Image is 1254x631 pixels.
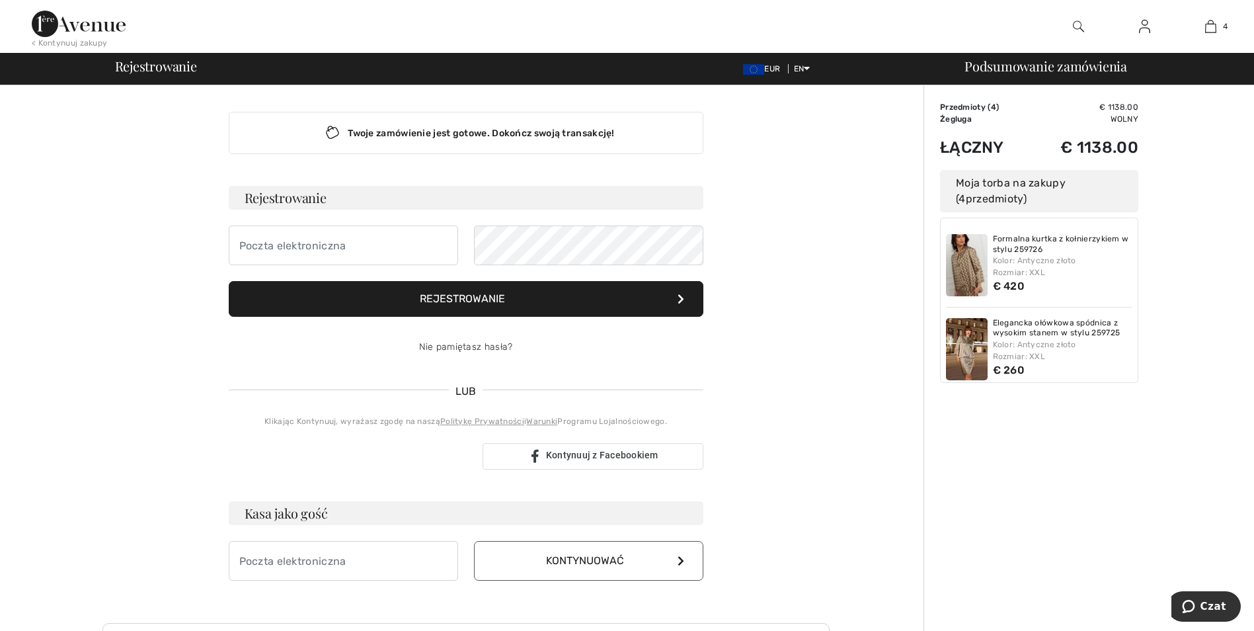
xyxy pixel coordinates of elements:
[794,64,804,73] font: EN
[546,554,624,567] font: Kontynuować
[959,192,965,205] span: 4
[1029,125,1138,170] td: € 1138.00
[940,103,996,112] font: Przedmioty (
[949,60,1246,73] div: Podsumowanie zamówienia
[993,339,1133,362] div: Kolor: Antyczne złoto Rozmiar: XXL
[993,364,1025,376] span: € 260
[940,113,1029,125] td: Żegluga
[420,292,505,305] font: Rejestrowanie
[229,415,703,427] div: Klikając Kontynuuj, wyrażasz zgodę na naszą i Programu Lojalnościowego.
[993,280,1025,292] span: € 420
[115,60,197,73] span: Rejestrowanie
[1029,101,1138,113] td: € 1138.00
[940,125,1029,170] td: Łączny
[1223,21,1228,32] span: 4
[449,384,483,400] span: LUB
[1139,19,1150,34] img: Moje informacje
[348,126,615,140] font: Twoje zamówienie jest gotowe. Dokończ swoją transakcję!
[526,417,557,426] a: Warunki
[32,37,107,49] div: < Kontynuuj zakupy
[546,450,658,460] span: Kontynuuj z Facebookiem
[1029,113,1138,125] td: Wolny
[229,226,458,265] input: Poczta elektroniczna
[1205,19,1216,34] img: Moja torba
[222,442,479,471] iframe: Przycisk Zaloguj się przez Google
[1171,591,1241,624] iframe: Opens a widget where you can chat to one of our agents
[229,501,703,525] h3: Kasa jako gość
[229,186,703,210] h3: Rejestrowanie
[743,64,764,75] img: Euro
[419,341,513,353] a: Nie pamiętasz hasła?
[946,234,988,296] img: Formalna kurtka z kołnierzykiem w stylu 259726
[1073,19,1084,34] img: Szukaj w witrynie
[229,281,703,317] button: Rejestrowanie
[32,11,126,37] img: Aleja 1ère
[946,318,988,380] img: Elegancka ołówkowa spódnica z wysokim stanem w stylu 259725
[993,318,1133,339] a: Elegancka ołówkowa spódnica z wysokim stanem w stylu 259725
[993,234,1133,255] a: Formalna kurtka z kołnierzykiem w stylu 259726
[229,541,458,581] input: Poczta elektroniczna
[440,417,524,426] a: Politykę Prywatności
[1128,19,1161,35] a: Sign In
[1178,19,1243,34] a: 4
[940,170,1138,212] div: Moja torba na zakupy ( przedmioty)
[993,255,1133,278] div: Kolor: Antyczne złoto Rozmiar: XXL
[474,541,703,581] button: Kontynuować
[743,64,785,73] span: EUR
[991,103,996,112] span: 4
[483,443,703,470] a: Kontynuuj z Facebookiem
[940,101,1029,113] td: )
